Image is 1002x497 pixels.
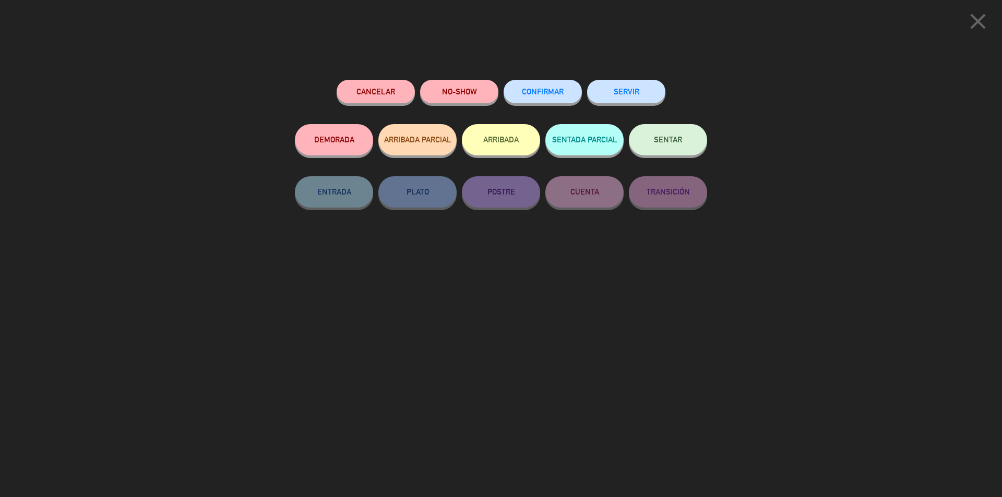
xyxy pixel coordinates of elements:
[522,87,564,96] span: CONFIRMAR
[965,8,991,34] i: close
[962,8,994,39] button: close
[629,176,707,208] button: TRANSICIÓN
[545,176,624,208] button: CUENTA
[384,135,451,144] span: ARRIBADA PARCIAL
[295,176,373,208] button: ENTRADA
[420,80,498,103] button: NO-SHOW
[504,80,582,103] button: CONFIRMAR
[295,124,373,155] button: DEMORADA
[587,80,665,103] button: SERVIR
[462,176,540,208] button: POSTRE
[378,124,457,155] button: ARRIBADA PARCIAL
[462,124,540,155] button: ARRIBADA
[337,80,415,103] button: Cancelar
[545,124,624,155] button: SENTADA PARCIAL
[629,124,707,155] button: SENTAR
[378,176,457,208] button: PLATO
[654,135,682,144] span: SENTAR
